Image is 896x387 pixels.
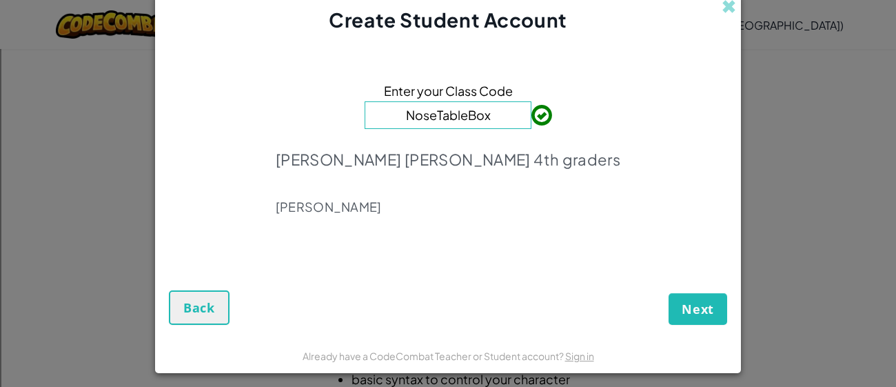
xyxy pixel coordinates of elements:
p: [PERSON_NAME] [PERSON_NAME] 4th graders [276,150,620,169]
span: Next [682,301,714,317]
p: [PERSON_NAME] [276,199,620,215]
button: Next [669,293,727,325]
span: Create Student Account [329,8,567,32]
a: Sign in [565,350,594,362]
button: Back [169,290,230,325]
span: Enter your Class Code [384,81,513,101]
span: Already have a CodeCombat Teacher or Student account? [303,350,565,362]
span: Back [183,299,215,316]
